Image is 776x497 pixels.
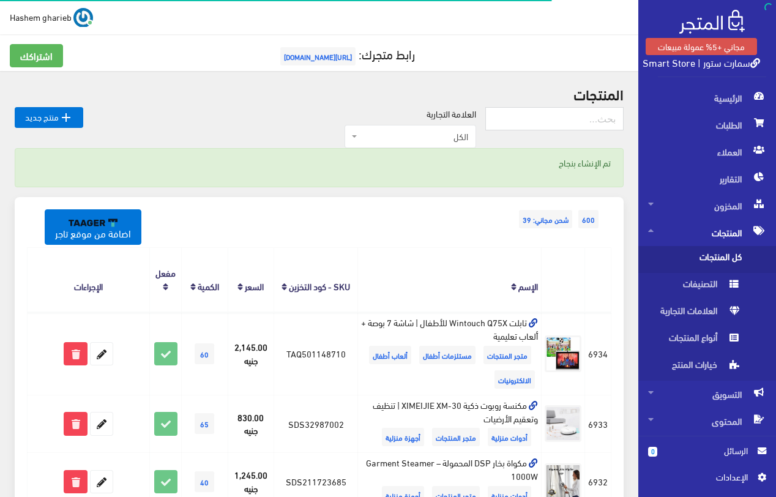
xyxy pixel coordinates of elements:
[648,165,766,192] span: التقارير
[545,405,581,442] img: mkns-robot-thky-ximeijie-xm-30-tnthyf-otaakym-alardyat.jpg
[638,138,776,165] a: العملاء
[648,300,741,327] span: العلامات التجارية
[195,413,214,434] span: 65
[427,107,476,121] label: العلامة التجارية
[638,246,776,273] a: كل المنتجات
[667,444,748,457] span: الرسائل
[638,408,776,435] a: المحتوى
[643,53,760,71] a: سمارت ستور | Smart Store
[382,428,424,446] span: أجهزة منزلية
[10,9,72,24] span: Hashem gharieb
[578,210,599,228] span: 600
[518,277,538,294] a: الإسم
[59,110,73,125] i: 
[10,44,63,67] a: اشتراكك
[648,84,766,111] span: الرئيسية
[432,428,480,446] span: متجر المنتجات
[369,346,411,364] span: ألعاب أطفال
[638,300,776,327] a: العلامات التجارية
[648,408,766,435] span: المحتوى
[360,130,468,143] span: الكل
[228,312,274,395] td: 2,145.00 جنيه
[648,447,657,457] span: 0
[648,381,766,408] span: التسويق
[358,395,542,453] td: مكنسة روبوت ذكية XIMEIJIE XM-30 | تنظيف وتعقيم الأرضيات
[679,10,745,34] img: .
[195,343,214,364] span: 60
[280,47,356,65] span: [URL][DOMAIN_NAME]
[638,192,776,219] a: المخزون
[648,354,741,381] span: خيارات المنتج
[648,138,766,165] span: العملاء
[73,8,93,28] img: ...
[585,395,611,453] td: 6933
[646,38,757,55] a: مجاني +5% عمولة مبيعات
[638,273,776,300] a: التصنيفات
[519,210,572,228] span: شحن مجاني: 39
[245,277,264,294] a: السعر
[195,471,214,492] span: 40
[648,111,766,138] span: الطلبات
[648,327,741,354] span: أنواع المنتجات
[277,42,415,65] a: رابط متجرك:[URL][DOMAIN_NAME]
[638,111,776,138] a: الطلبات
[345,125,476,148] span: الكل
[274,395,358,453] td: SDS32987002
[488,428,531,446] span: أدوات منزلية
[545,335,581,372] img: tablt-wintouch-q75x-llatfal-shash-7-bos-alaaab-taalymy.jpg
[69,219,118,227] img: taager-logo-original.svg
[358,312,542,395] td: تابلت Wintouch Q75X للأطفال | شاشة 7 بوصة + ألعاب تعليمية
[648,192,766,219] span: المخزون
[274,312,358,395] td: TAQ501148710
[638,165,776,192] a: التقارير
[648,219,766,246] span: المنتجات
[648,246,741,273] span: كل المنتجات
[658,470,747,484] span: اﻹعدادات
[10,7,93,27] a: ... Hashem gharieb
[648,273,741,300] span: التصنيفات
[483,346,531,364] span: متجر المنتجات
[638,327,776,354] a: أنواع المنتجات
[419,346,476,364] span: مستلزمات أطفال
[638,84,776,111] a: الرئيسية
[485,107,624,130] input: بحث...
[648,470,766,490] a: اﻹعدادات
[45,209,141,245] a: اضافة من موقع تاجر
[638,354,776,381] a: خيارات المنتج
[228,395,274,453] td: 830.00 جنيه
[28,156,611,170] p: تم الإنشاء بنجاح
[638,219,776,246] a: المنتجات
[585,312,611,395] td: 6934
[648,444,766,470] a: 0 الرسائل
[198,277,219,294] a: الكمية
[494,370,535,389] span: الالكترونيات
[28,248,150,312] th: الإجراءات
[289,277,350,294] a: SKU - كود التخزين
[155,264,176,281] a: مفعل
[15,86,624,102] h2: المنتجات
[15,107,83,128] a: منتج جديد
